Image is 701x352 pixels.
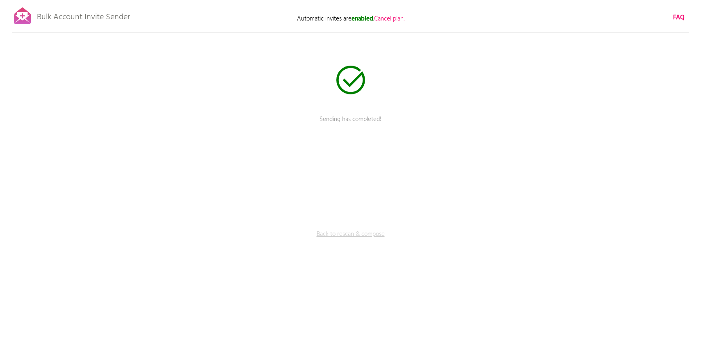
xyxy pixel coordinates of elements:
a: Back to rescan & compose [228,230,474,250]
p: Automatic invites are . [269,14,433,23]
p: Sending has completed! [228,115,474,135]
b: enabled [352,14,373,24]
a: FAQ [673,13,685,22]
b: FAQ [673,13,685,23]
p: Bulk Account Invite Sender [37,5,130,25]
span: Cancel plan. [374,14,404,24]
